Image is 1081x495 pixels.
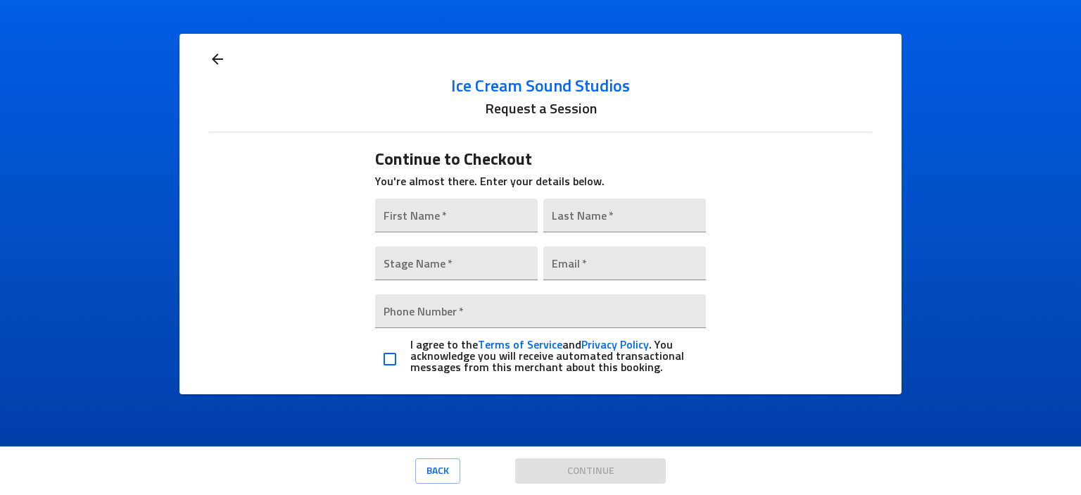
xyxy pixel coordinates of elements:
[209,75,871,98] a: Ice Cream Sound Studios
[410,339,704,373] label: I agree to the and . You acknowledge you will receive automated transactional messages from this ...
[543,199,706,232] input: Smith
[375,176,605,187] label: You're almost there. Enter your details below.
[209,98,871,120] h6: Request a Session
[375,149,707,170] h3: Continue to Checkout
[581,339,649,351] a: Privacy Policy
[375,294,707,328] input: Enter your phone number
[543,246,706,280] input: ex. jsmith@example.com
[478,339,562,351] a: Terms of Service
[375,246,538,280] input: DJ Smooth
[375,199,538,232] input: John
